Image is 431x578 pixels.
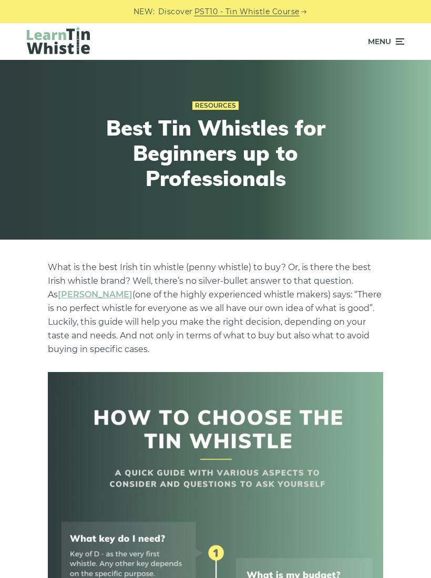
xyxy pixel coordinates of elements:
span: Menu [368,28,391,55]
p: What is the best Irish tin whistle (penny whistle) to buy? Or, is there the best Irish whistle br... [48,261,383,356]
a: Resources [192,101,239,110]
h1: Best Tin Whistles for Beginners up to Professionals [74,115,357,191]
img: LearnTinWhistle.com [27,27,90,54]
a: undefined (opens in a new tab) [58,290,132,300]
